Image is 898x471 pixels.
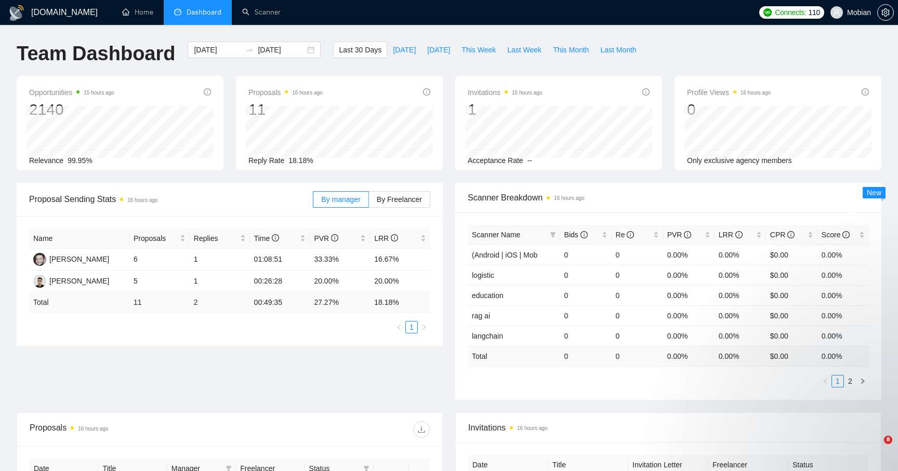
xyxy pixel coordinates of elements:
td: 0.00% [715,285,766,305]
input: End date [258,44,305,56]
td: 11 [129,292,190,313]
button: left [393,321,405,333]
span: By Freelancer [377,195,422,204]
td: 0.00% [663,285,715,305]
a: searchScanner [242,8,281,17]
td: Total [29,292,129,313]
div: [PERSON_NAME] [49,253,109,265]
span: info-circle [580,231,588,238]
td: 0 [560,285,612,305]
div: 0 [687,100,771,119]
td: 1 [190,249,250,271]
td: 01:08:51 [250,249,310,271]
span: info-circle [391,234,398,241]
span: This Week [461,44,496,56]
time: 16 hours ago [741,90,771,96]
span: Replies [194,233,238,244]
td: 0 [612,305,663,326]
img: logo [8,5,25,21]
span: Proposal Sending Stats [29,193,313,206]
span: Connects: [775,7,806,18]
td: 6 [129,249,190,271]
td: $ 0.00 [766,346,817,366]
span: Acceptance Rate [468,156,523,165]
time: 16 hours ago [517,425,547,431]
a: education [472,291,504,300]
span: setting [878,8,893,17]
span: Invitations [468,86,542,99]
td: 0 [612,245,663,265]
div: 1 [468,100,542,119]
li: 1 [405,321,418,333]
td: 0.00% [663,245,715,265]
span: info-circle [204,88,211,96]
td: 0.00% [817,245,869,265]
td: $0.00 [766,326,817,346]
span: Profile Views [687,86,771,99]
td: 0 [612,285,663,305]
div: 11 [248,100,323,119]
span: Invitations [468,421,868,434]
span: New [867,189,881,197]
a: VP[PERSON_NAME] [33,254,109,263]
span: swap-right [245,46,254,54]
time: 16 hours ago [292,90,322,96]
span: Last Month [600,44,636,56]
td: 0 [560,305,612,326]
span: info-circle [642,88,650,96]
td: 0 [612,265,663,285]
td: 0 [612,326,663,346]
span: This Month [553,44,589,56]
td: 0.00% [817,285,869,305]
td: 20.00% [310,271,370,292]
span: 8 [884,436,892,444]
td: 0.00% [715,326,766,346]
li: Next Page [418,321,430,333]
td: 0.00% [817,326,869,346]
span: Relevance [29,156,63,165]
span: [DATE] [393,44,416,56]
span: LRR [374,234,398,243]
span: LRR [719,231,743,239]
span: By manager [321,195,360,204]
td: $0.00 [766,305,817,326]
input: Start date [194,44,241,56]
span: [DATE] [427,44,450,56]
button: Last Week [501,42,547,58]
time: 16 hours ago [554,195,584,201]
span: filter [548,227,558,243]
td: $0.00 [766,285,817,305]
span: Only exclusive agency members [687,156,792,165]
th: Name [29,228,129,249]
span: info-circle [842,231,850,238]
td: 0 [560,245,612,265]
span: download [414,425,429,434]
span: user [833,9,840,16]
span: Opportunities [29,86,114,99]
td: 0.00 % [663,346,715,366]
span: info-circle [272,234,279,241]
img: VP [33,253,46,266]
span: Proposals [134,233,178,244]
td: 0.00 % [715,346,766,366]
td: 0.00% [817,305,869,326]
a: homeHome [122,8,153,17]
a: logistic [472,271,494,279]
a: setting [877,8,894,17]
td: 00:49:35 [250,292,310,313]
td: 0 [560,346,612,366]
span: 99.95% [68,156,92,165]
span: PVR [314,234,338,243]
time: 16 hours ago [78,426,108,432]
button: [DATE] [421,42,456,58]
span: info-circle [862,88,869,96]
td: 1 [190,271,250,292]
span: Last Week [507,44,542,56]
td: 20.00% [370,271,430,292]
td: 00:26:28 [250,271,310,292]
time: 16 hours ago [127,197,157,203]
span: info-circle [787,231,795,238]
span: Bids [564,231,588,239]
button: download [413,421,430,438]
span: Reply Rate [248,156,284,165]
